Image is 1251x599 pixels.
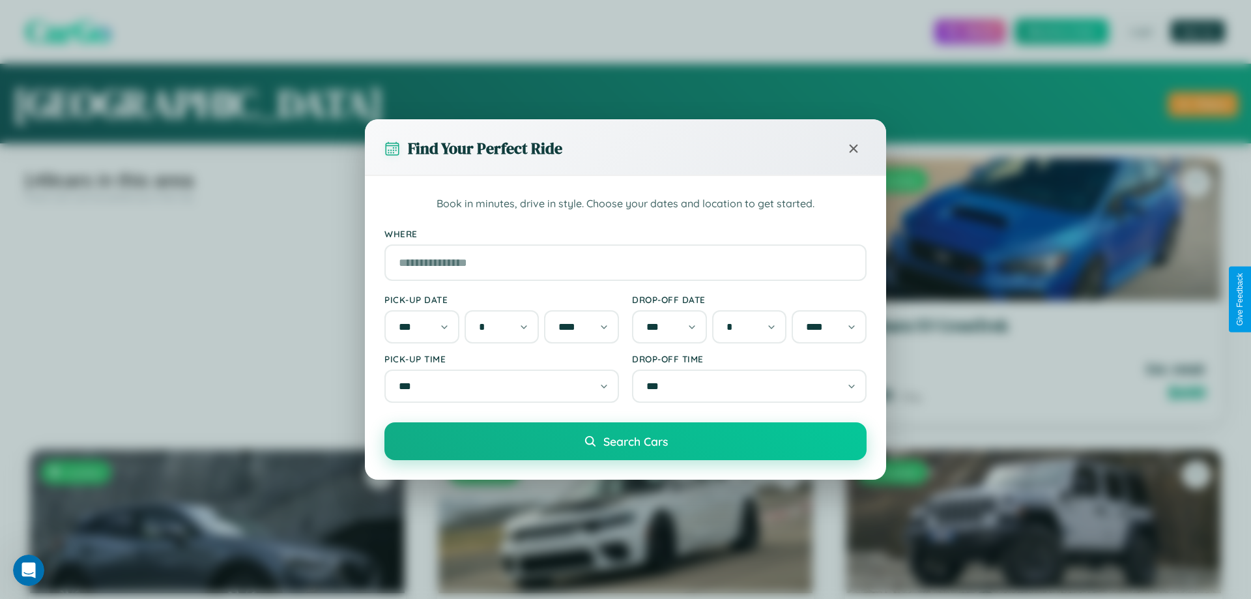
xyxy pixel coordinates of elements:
[384,422,867,460] button: Search Cars
[603,434,668,448] span: Search Cars
[632,294,867,305] label: Drop-off Date
[384,228,867,239] label: Where
[384,294,619,305] label: Pick-up Date
[632,353,867,364] label: Drop-off Time
[384,196,867,212] p: Book in minutes, drive in style. Choose your dates and location to get started.
[384,353,619,364] label: Pick-up Time
[408,138,562,159] h3: Find Your Perfect Ride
